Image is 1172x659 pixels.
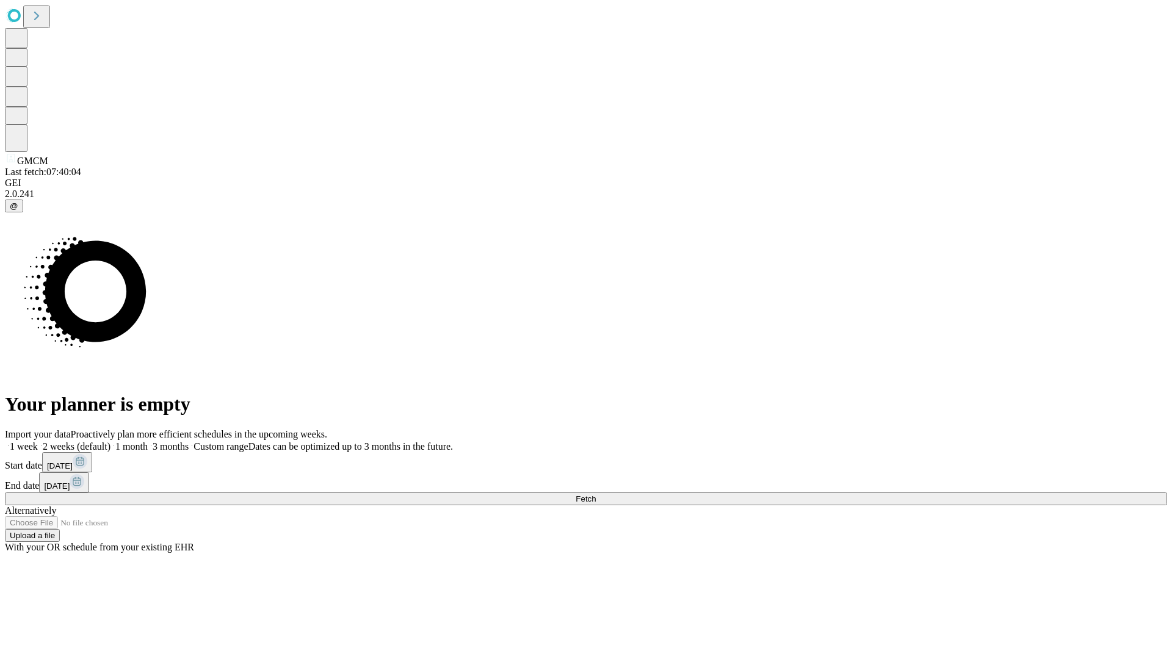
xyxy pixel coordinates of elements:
[17,156,48,166] span: GMCM
[248,441,453,452] span: Dates can be optimized up to 3 months in the future.
[5,200,23,212] button: @
[5,189,1167,200] div: 2.0.241
[115,441,148,452] span: 1 month
[5,429,71,439] span: Import your data
[5,492,1167,505] button: Fetch
[10,201,18,211] span: @
[43,441,110,452] span: 2 weeks (default)
[576,494,596,503] span: Fetch
[5,452,1167,472] div: Start date
[10,441,38,452] span: 1 week
[44,481,70,491] span: [DATE]
[5,167,81,177] span: Last fetch: 07:40:04
[42,452,92,472] button: [DATE]
[71,429,327,439] span: Proactively plan more efficient schedules in the upcoming weeks.
[5,529,60,542] button: Upload a file
[5,472,1167,492] div: End date
[5,178,1167,189] div: GEI
[194,441,248,452] span: Custom range
[5,542,194,552] span: With your OR schedule from your existing EHR
[5,393,1167,416] h1: Your planner is empty
[153,441,189,452] span: 3 months
[5,505,56,516] span: Alternatively
[47,461,73,470] span: [DATE]
[39,472,89,492] button: [DATE]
